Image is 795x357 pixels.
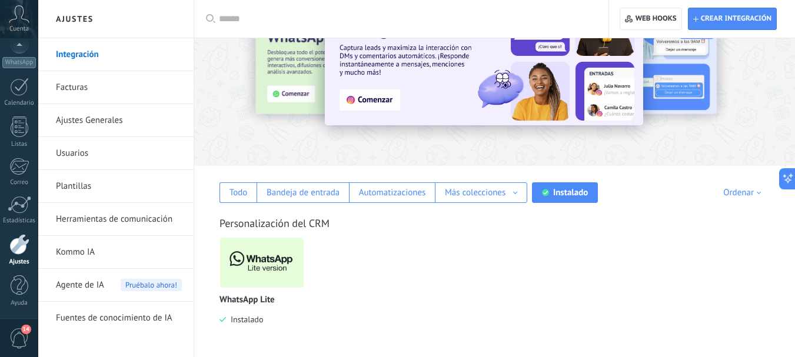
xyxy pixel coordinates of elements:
li: Kommo IA [38,236,194,269]
p: WhatsApp Lite [219,295,275,305]
div: Ordenar [723,187,765,198]
div: Ayuda [2,299,36,307]
a: Fuentes de conocimiento de IA [56,302,182,335]
a: Usuarios [56,137,182,170]
button: Web hooks [620,8,681,30]
div: Automatizaciones [359,187,426,198]
li: Fuentes de conocimiento de IA [38,302,194,334]
div: Instalado [553,187,588,198]
div: WhatsApp Lite [219,237,313,342]
a: Integración [56,38,182,71]
li: Integración [38,38,194,71]
div: Ajustes [2,258,36,266]
span: Instalado [226,314,263,325]
div: Calendario [2,99,36,107]
li: Agente de IA [38,269,194,302]
span: Cuenta [9,25,29,33]
a: Personalización del CRM [219,216,330,230]
div: Más colecciones [445,187,505,198]
li: Plantillas [38,170,194,203]
a: Herramientas de comunicación [56,203,182,236]
div: Bandeja de entrada [267,187,340,198]
a: Facturas [56,71,182,104]
button: Crear integración [688,8,777,30]
li: Facturas [38,71,194,104]
span: Agente de IA [56,269,104,302]
div: Correo [2,179,36,186]
span: Web hooks [636,14,677,24]
a: Ajustes Generales [56,104,182,137]
li: Herramientas de comunicación [38,203,194,236]
div: Estadísticas [2,217,36,225]
li: Ajustes Generales [38,104,194,137]
a: Kommo IA [56,236,182,269]
div: Todo [229,187,248,198]
img: logo_main.png [220,234,304,291]
li: Usuarios [38,137,194,170]
span: Crear integración [701,14,771,24]
div: Listas [2,141,36,148]
div: WhatsApp [2,57,36,68]
a: Plantillas [56,170,182,203]
span: Pruébalo ahora! [121,279,182,291]
a: Agente de IAPruébalo ahora! [56,269,182,302]
span: 14 [21,325,31,334]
